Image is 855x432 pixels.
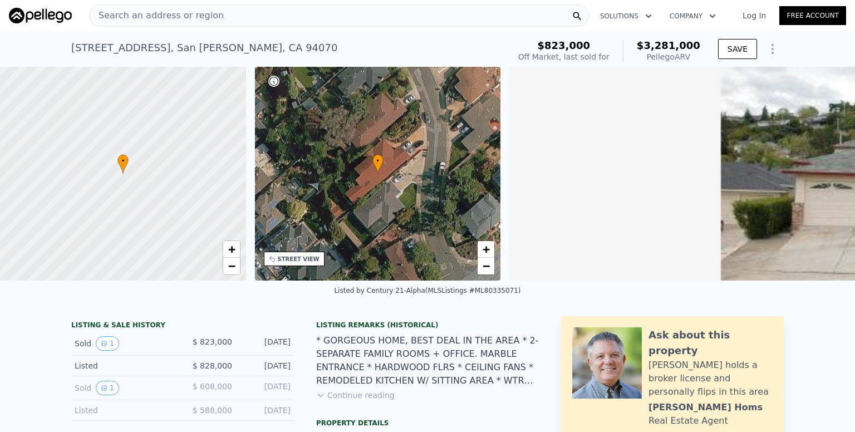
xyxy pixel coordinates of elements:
button: Solutions [591,6,661,26]
button: Company [661,6,725,26]
button: View historical data [96,381,119,395]
span: • [117,156,129,166]
span: $ 823,000 [193,337,232,346]
div: • [372,154,384,174]
div: [DATE] [241,405,291,416]
span: $ 608,000 [193,382,232,391]
div: Property details [316,419,539,428]
div: STREET VIEW [278,255,320,263]
span: $ 588,000 [193,406,232,415]
div: Listed [75,360,174,371]
button: SAVE [718,39,757,59]
div: [PERSON_NAME] holds a broker license and personally flips in this area [648,359,773,399]
a: Zoom out [223,258,240,274]
div: LISTING & SALE HISTORY [71,321,294,332]
button: View historical data [96,336,119,351]
button: Show Options [761,38,784,60]
span: − [483,259,490,273]
a: Zoom in [478,241,494,258]
span: • [372,156,384,166]
div: • [117,154,129,174]
a: Free Account [779,6,846,25]
div: [PERSON_NAME] Homs [648,401,763,414]
span: + [483,242,490,256]
span: Search an address or region [90,9,224,22]
div: Listed by Century 21-Alpha (MLSListings #ML80335071) [334,287,520,294]
img: Pellego [9,8,72,23]
div: Ask about this property [648,327,773,359]
a: Zoom in [223,241,240,258]
span: $823,000 [538,40,591,51]
div: Real Estate Agent [648,414,728,428]
div: [DATE] [241,381,291,395]
span: − [228,259,235,273]
div: Off Market, last sold for [518,51,610,62]
div: [DATE] [241,336,291,351]
button: Continue reading [316,390,395,401]
div: [DATE] [241,360,291,371]
span: $ 828,000 [193,361,232,370]
div: * GORGEOUS HOME, BEST DEAL IN THE AREA * 2-SEPARATE FAMILY ROOMS + OFFICE. MARBLE ENTRANCE * HARD... [316,334,539,387]
div: Pellego ARV [637,51,700,62]
span: $3,281,000 [637,40,700,51]
span: + [228,242,235,256]
a: Zoom out [478,258,494,274]
div: [STREET_ADDRESS] , San [PERSON_NAME] , CA 94070 [71,40,337,56]
div: Listing Remarks (Historical) [316,321,539,330]
div: Sold [75,381,174,395]
div: Listed [75,405,174,416]
a: Log In [729,10,779,21]
div: Sold [75,336,174,351]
